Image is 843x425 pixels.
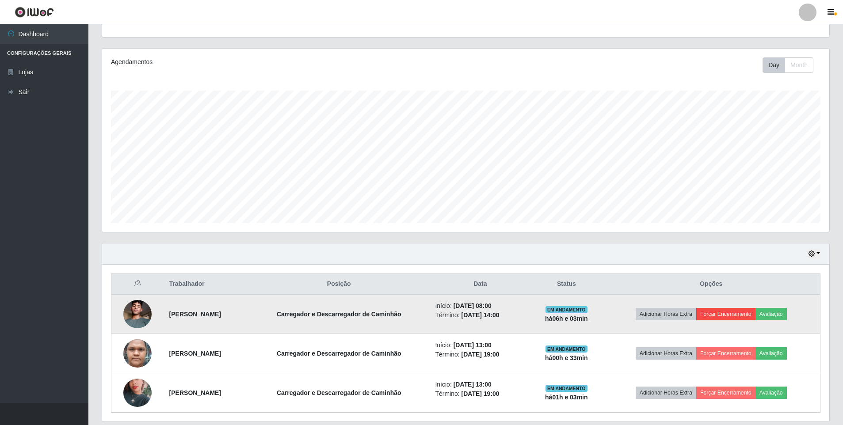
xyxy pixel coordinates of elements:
[755,387,787,399] button: Avaliação
[602,274,820,295] th: Opções
[111,57,399,67] div: Agendamentos
[454,342,492,349] time: [DATE] 13:00
[164,274,248,295] th: Trabalhador
[169,389,221,396] strong: [PERSON_NAME]
[763,57,813,73] div: First group
[248,274,430,295] th: Posição
[636,387,696,399] button: Adicionar Horas Extra
[435,380,525,389] li: Início:
[763,57,785,73] button: Day
[545,306,587,313] span: EM ANDAMENTO
[462,351,500,358] time: [DATE] 19:00
[123,368,152,418] img: 1753373599066.jpeg
[169,350,221,357] strong: [PERSON_NAME]
[696,308,755,320] button: Forçar Encerramento
[785,57,813,73] button: Month
[545,385,587,392] span: EM ANDAMENTO
[545,315,588,322] strong: há 06 h e 03 min
[696,387,755,399] button: Forçar Encerramento
[277,311,401,318] strong: Carregador e Descarregador de Caminhão
[435,350,525,359] li: Término:
[435,311,525,320] li: Término:
[15,7,54,18] img: CoreUI Logo
[435,389,525,398] li: Término:
[545,345,587,353] span: EM ANDAMENTO
[755,347,787,360] button: Avaliação
[454,381,492,388] time: [DATE] 13:00
[435,341,525,350] li: Início:
[636,308,696,320] button: Adicionar Horas Extra
[123,289,152,339] img: 1756680642155.jpeg
[755,308,787,320] button: Avaliação
[696,347,755,360] button: Forçar Encerramento
[545,394,588,401] strong: há 01 h e 03 min
[636,347,696,360] button: Adicionar Horas Extra
[462,390,500,397] time: [DATE] 19:00
[430,274,530,295] th: Data
[435,301,525,311] li: Início:
[462,311,500,319] time: [DATE] 14:00
[763,57,820,73] div: Toolbar with button groups
[545,354,588,361] strong: há 00 h e 33 min
[277,350,401,357] strong: Carregador e Descarregador de Caminhão
[123,324,152,383] img: 1753220579080.jpeg
[530,274,602,295] th: Status
[454,302,492,309] time: [DATE] 08:00
[169,311,221,318] strong: [PERSON_NAME]
[277,389,401,396] strong: Carregador e Descarregador de Caminhão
